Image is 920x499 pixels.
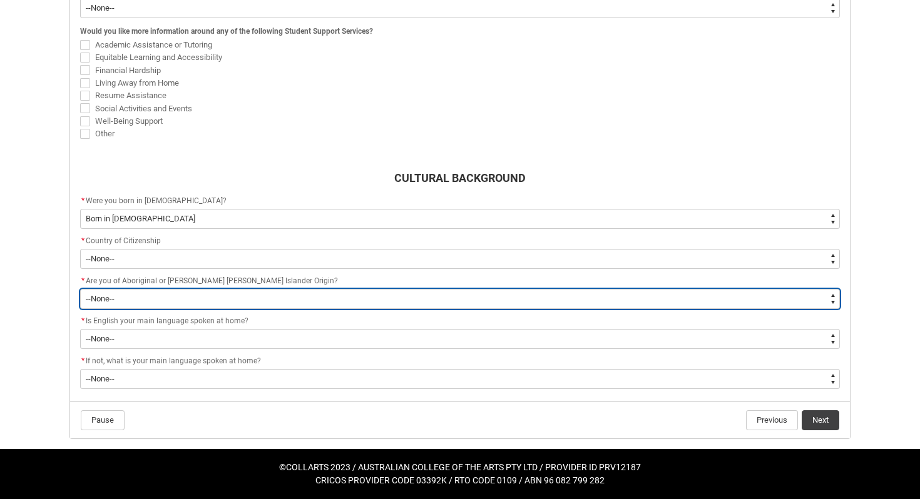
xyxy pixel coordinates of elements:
span: Academic Assistance or Tutoring [95,40,212,49]
button: Previous [746,410,798,430]
span: Well-Being Support [95,116,163,126]
span: Social Activities and Events [95,104,192,113]
span: Other [95,129,115,138]
button: Pause [81,410,125,430]
abbr: required [81,356,84,365]
span: Living Away from Home [95,78,179,88]
abbr: required [81,196,84,205]
button: Next [802,410,839,430]
span: Would you like more information around any of the following Student Support Services? [80,27,373,36]
span: Are you of Aboriginal or [PERSON_NAME] [PERSON_NAME] Islander Origin? [86,276,338,285]
abbr: required [81,316,84,325]
span: Is English your main language spoken at home? [86,316,248,325]
span: Equitable Learning and Accessibility [95,53,222,62]
span: Financial Hardship [95,66,161,75]
span: Resume Assistance [95,91,166,100]
abbr: required [81,236,84,245]
b: CULTURAL BACKGROUND [394,171,526,184]
span: Country of Citizenship [86,236,161,245]
abbr: required [81,276,84,285]
span: Were you born in [DEMOGRAPHIC_DATA]? [86,196,227,205]
span: If not, what is your main language spoken at home? [86,356,261,365]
